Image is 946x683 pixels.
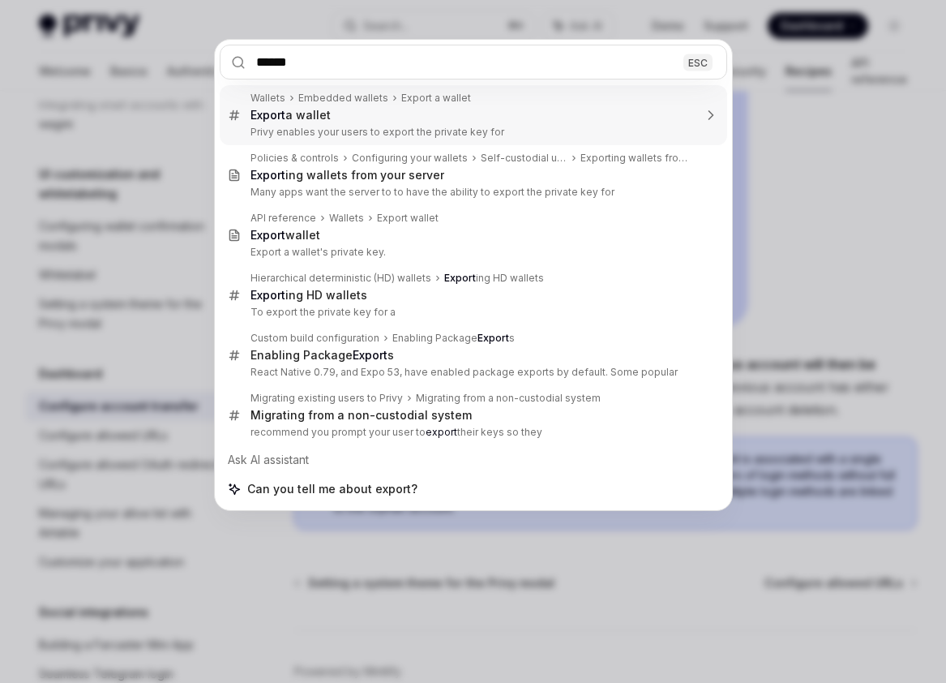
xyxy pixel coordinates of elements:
b: Export [250,168,285,182]
b: Export [250,228,285,242]
p: Privy enables your users to export the private key for [250,126,693,139]
div: ESC [683,54,713,71]
div: Migrating from a non-custodial system [250,408,472,423]
p: recommend you prompt your user to their keys so they [250,426,693,439]
div: Migrating from a non-custodial system [416,392,601,405]
div: Custom build configuration [250,332,379,345]
div: Enabling Package s [250,348,394,363]
p: Export a wallet's private key. [250,246,693,259]
div: Export a wallet [401,92,471,105]
div: Self-custodial user wallets [481,152,567,165]
span: Can you tell me about export? [247,481,417,497]
div: Policies & controls [250,152,339,165]
p: To export the private key for a [250,306,693,319]
div: ing HD wallets [444,272,544,285]
div: Enabling Package s [392,332,515,345]
b: Export [353,348,387,362]
div: Wallets [329,212,364,225]
p: Many apps want the server to to have the ability to export the private key for [250,186,693,199]
div: Migrating existing users to Privy [250,392,403,405]
div: Export wallet [377,212,439,225]
div: Embedded wallets [298,92,388,105]
div: Hierarchical deterministic (HD) wallets [250,272,431,285]
div: Wallets [250,92,285,105]
div: Exporting wallets from your server [580,152,693,165]
b: Export [477,332,509,344]
b: Export [444,272,476,284]
b: Export [250,288,285,302]
div: ing HD wallets [250,288,367,303]
div: Configuring your wallets [352,152,468,165]
div: a wallet [250,108,331,122]
p: React Native 0.79, and Expo 53, have enabled package exports by default. Some popular [250,366,693,379]
b: Export [250,108,285,122]
div: ing wallets from your server [250,168,444,183]
div: API reference [250,212,316,225]
div: wallet [250,228,320,243]
div: Ask AI assistant [220,445,727,475]
b: export [426,426,457,438]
